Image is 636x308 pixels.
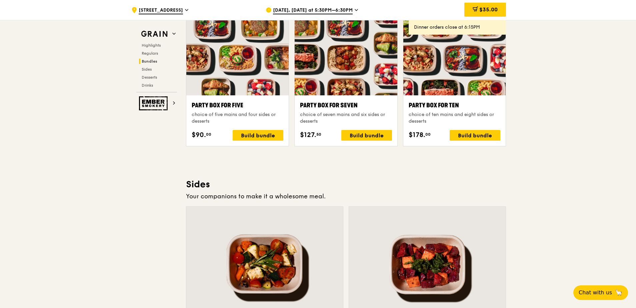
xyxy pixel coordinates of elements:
span: 50 [316,132,321,137]
span: [DATE], [DATE] at 5:30PM–6:30PM [273,7,353,14]
span: 00 [425,132,431,137]
div: Party Box for Ten [409,101,500,110]
span: Desserts [142,75,157,80]
div: Party Box for Seven [300,101,392,110]
div: Dinner orders close at 6:15PM [414,24,501,31]
button: Chat with us🦙 [573,285,628,300]
div: Party Box for Five [192,101,283,110]
div: choice of ten mains and eight sides or desserts [409,111,500,125]
span: Bundles [142,59,157,64]
span: Drinks [142,83,153,88]
span: Regulars [142,51,158,56]
div: choice of five mains and four sides or desserts [192,111,283,125]
div: choice of seven mains and six sides or desserts [300,111,392,125]
span: 00 [206,132,211,137]
span: [STREET_ADDRESS] [139,7,183,14]
span: Chat with us [579,289,612,297]
span: $127. [300,130,316,140]
span: $35.00 [479,6,498,13]
img: Grain web logo [139,28,170,40]
img: Ember Smokery web logo [139,96,170,110]
div: Build bundle [341,130,392,141]
span: $90. [192,130,206,140]
span: Highlights [142,43,161,48]
h3: Sides [186,178,506,190]
span: 🦙 [615,289,623,297]
span: Sides [142,67,152,72]
span: $178. [409,130,425,140]
div: Your companions to make it a wholesome meal. [186,192,506,201]
div: Build bundle [450,130,500,141]
div: Build bundle [233,130,283,141]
